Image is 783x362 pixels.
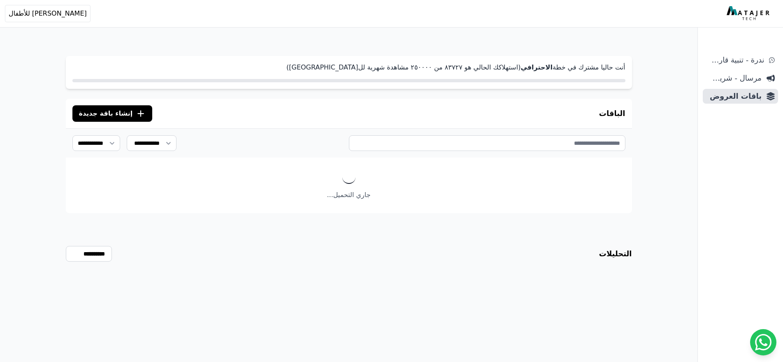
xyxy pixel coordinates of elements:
span: [PERSON_NAME] للأطفال [9,9,87,19]
span: ندرة - تنبية قارب علي النفاذ [706,54,764,66]
span: مرسال - شريط دعاية [706,72,762,84]
h3: التحليلات [599,248,632,260]
strong: الاحترافي [520,63,553,71]
img: MatajerTech Logo [727,6,771,21]
span: إنشاء باقة جديدة [79,109,133,118]
button: [PERSON_NAME] للأطفال [5,5,91,22]
p: جاري التحميل... [66,190,632,200]
button: إنشاء باقة جديدة [72,105,153,122]
span: باقات العروض [706,90,762,102]
h3: الباقات [599,108,625,119]
p: أنت حاليا مشترك في خطة (استهلاكك الحالي هو ٨۳٧٢٧ من ٢٥۰۰۰۰ مشاهدة شهرية لل[GEOGRAPHIC_DATA]) [72,63,625,72]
